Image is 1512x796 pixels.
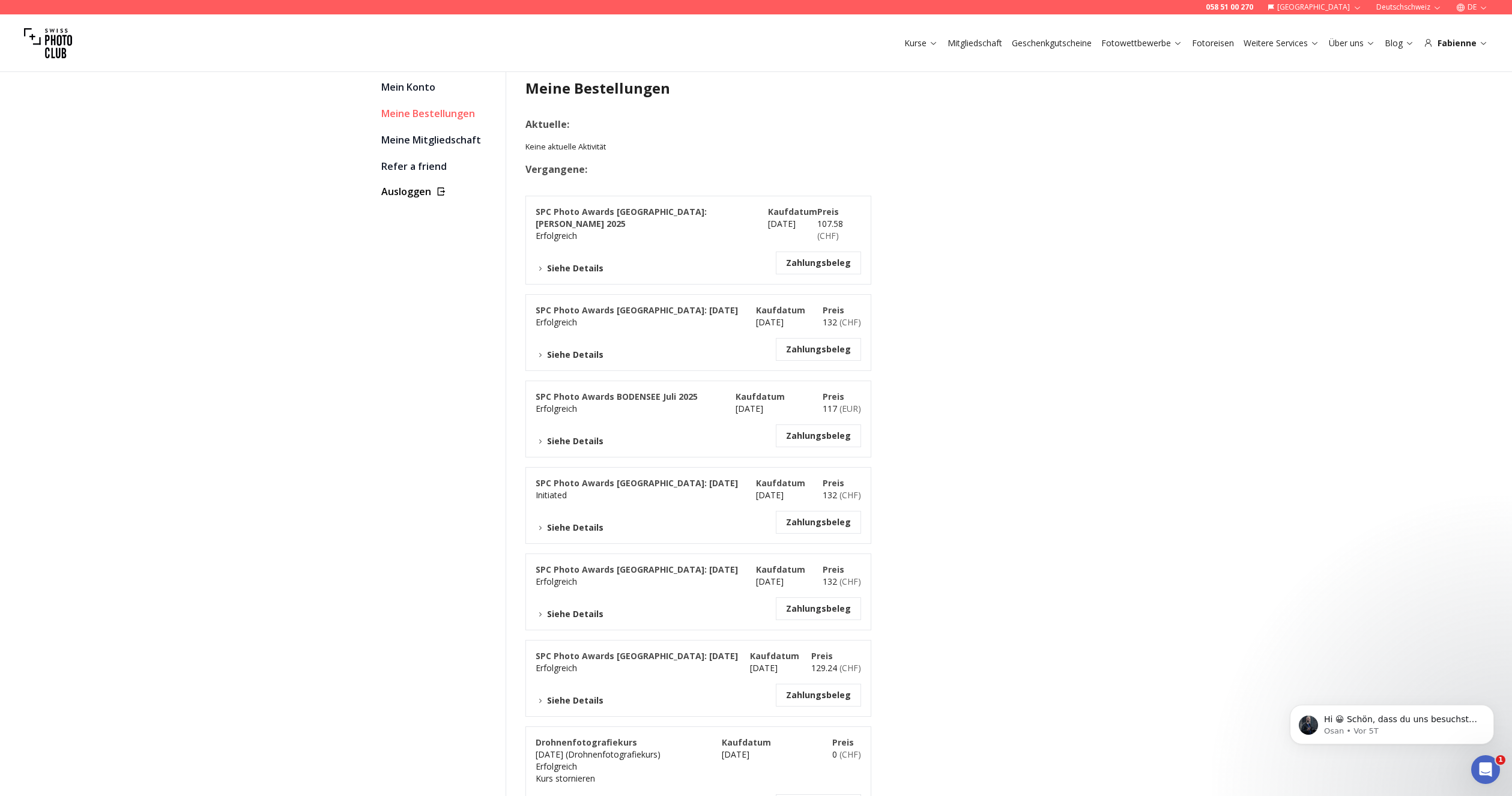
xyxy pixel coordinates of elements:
a: Über uns [1329,37,1375,49]
span: ( CHF ) [839,749,861,760]
span: Preis [823,477,844,489]
span: SPC Photo Awards BODENSEE Juli 2025 [536,391,698,402]
a: Meine Mitgliedschaft [381,131,496,148]
span: Erfolgreich [536,403,577,414]
span: Drohnenfotografiekurs [536,737,637,748]
button: Zahlungsbeleg [786,257,851,269]
div: Fabienne [1424,37,1488,49]
span: 107.58 [817,218,843,241]
span: Erfolgreich [536,316,577,328]
span: [DATE] [756,316,784,328]
span: SPC Photo Awards [GEOGRAPHIC_DATA]: [DATE] [536,564,738,575]
span: Preis [817,206,839,217]
span: 132 [823,576,861,587]
button: Zahlungsbeleg [786,516,851,528]
button: Siehe Details [536,695,603,707]
h1: Meine Bestellungen [525,79,987,98]
button: Geschenkgutscheine [1007,35,1096,52]
a: Fotowettbewerbe [1101,37,1182,49]
a: Geschenkgutscheine [1012,37,1092,49]
button: Kurse [900,35,943,52]
span: ( CHF ) [817,230,839,241]
button: Siehe Details [536,435,603,447]
span: SPC Photo Awards [GEOGRAPHIC_DATA]: [DATE] [536,477,738,489]
iframe: Intercom notifications Nachricht [1272,680,1512,764]
span: ( CHF ) [839,576,861,587]
button: Siehe Details [536,349,603,361]
span: Kaufdatum [750,650,799,662]
iframe: Intercom live chat [1471,755,1500,784]
span: 0 [832,749,861,760]
span: Erfolgreich [536,230,577,241]
span: [DATE] [722,749,749,760]
span: Preis [832,737,854,748]
span: ( CHF ) [839,316,861,328]
button: Siehe Details [536,522,603,534]
span: 1 [1496,755,1505,765]
span: Preis [823,564,844,575]
span: 117 [823,403,861,414]
span: 132 [823,316,861,328]
span: 132 [823,489,861,501]
span: Initiated [536,489,567,501]
span: Kaufdatum [756,477,805,489]
span: Erfolgreich [536,662,577,674]
a: Fotoreisen [1192,37,1234,49]
span: [DATE] [768,218,796,229]
button: Weitere Services [1239,35,1324,52]
span: SPC Photo Awards [GEOGRAPHIC_DATA]: [PERSON_NAME] 2025 [536,206,707,229]
span: SPC Photo Awards [GEOGRAPHIC_DATA]: [DATE] [536,650,738,662]
span: Kaufdatum [756,564,805,575]
button: Zahlungsbeleg [786,343,851,355]
span: Preis [823,391,844,402]
span: 129.24 [811,662,861,674]
span: [DATE] [756,489,784,501]
span: [DATE] [750,662,778,674]
span: Kaufdatum [768,206,817,217]
span: [DATE] [736,403,763,414]
button: Ausloggen [381,184,496,199]
a: Kurse [904,37,938,49]
small: Keine aktuelle Aktivität [525,141,987,152]
span: ( CHF ) [839,489,861,501]
span: [DATE] [756,576,784,587]
button: Mitgliedschaft [943,35,1007,52]
button: Fotowettbewerbe [1096,35,1187,52]
a: Mitgliedschaft [948,37,1002,49]
a: Refer a friend [381,158,496,175]
a: 058 51 00 270 [1206,2,1253,12]
span: Kaufdatum [736,391,785,402]
span: Preis [811,650,833,662]
span: Kurs stornieren [536,773,595,784]
span: Erfolgreich [536,576,577,587]
button: Zahlungsbeleg [786,689,851,701]
h2: Vergangene : [525,162,987,176]
h2: Aktuelle : [525,117,987,131]
span: ( CHF ) [839,662,861,674]
span: Preis [823,304,844,316]
img: Swiss photo club [24,19,72,67]
span: ( EUR ) [839,403,861,414]
button: Siehe Details [536,608,603,620]
button: Zahlungsbeleg [786,430,851,442]
button: Fotoreisen [1187,35,1239,52]
a: Blog [1385,37,1414,49]
button: Siehe Details [536,262,603,274]
span: [DATE] (Drohnenfotografiekurs) [536,749,661,760]
button: Über uns [1324,35,1380,52]
a: Mein Konto [381,79,496,95]
span: Kaufdatum [722,737,771,748]
button: Zahlungsbeleg [786,603,851,615]
div: Meine Bestellungen [381,105,496,122]
span: SPC Photo Awards [GEOGRAPHIC_DATA]: [DATE] [536,304,738,316]
span: Kaufdatum [756,304,805,316]
button: Blog [1380,35,1419,52]
a: Weitere Services [1244,37,1319,49]
span: Erfolgreich [536,761,577,772]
